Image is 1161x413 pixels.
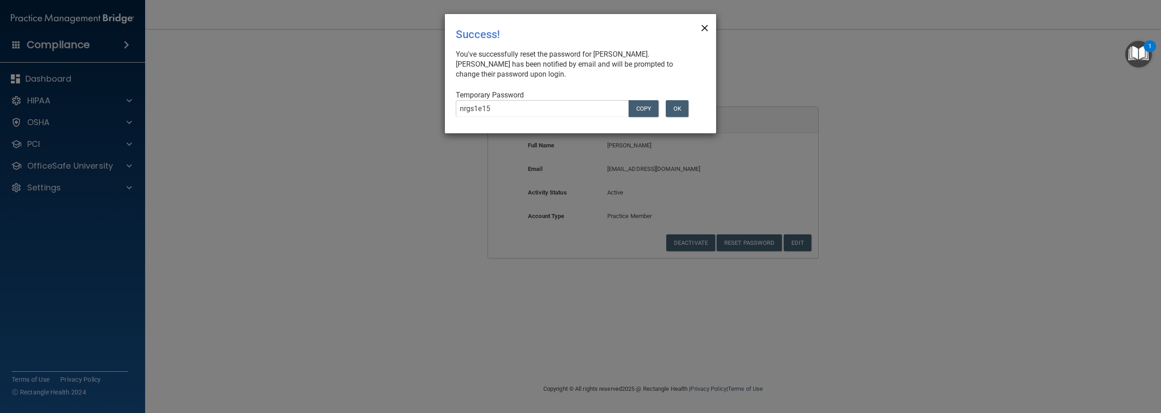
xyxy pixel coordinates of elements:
[1148,46,1151,58] div: 1
[666,100,688,117] button: OK
[701,18,709,36] span: ×
[456,21,668,48] div: Success!
[629,100,659,117] button: COPY
[456,49,698,79] div: You've successfully reset the password for [PERSON_NAME]. [PERSON_NAME] has been notified by emai...
[456,91,524,99] span: Temporary Password
[1125,41,1152,68] button: Open Resource Center, 1 new notification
